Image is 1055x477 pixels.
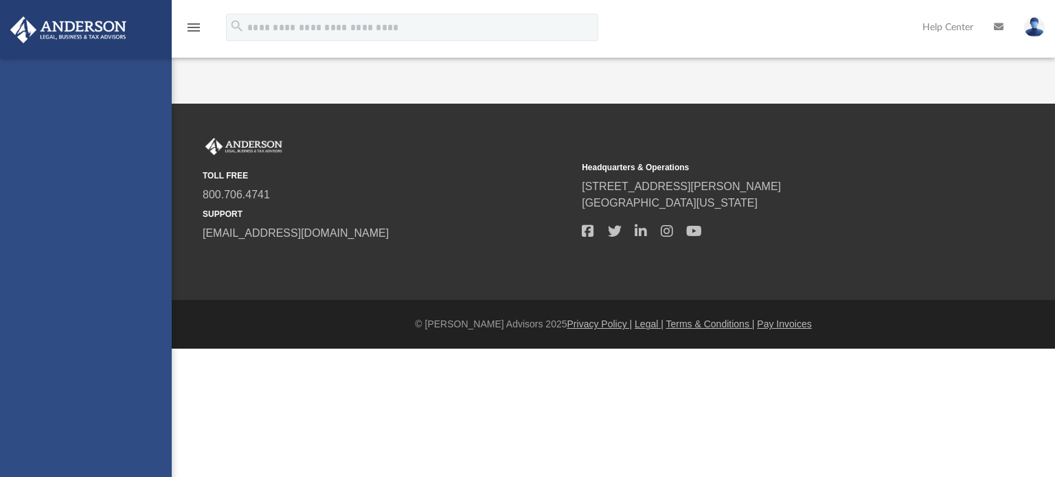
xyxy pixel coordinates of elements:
a: [STREET_ADDRESS][PERSON_NAME] [582,181,781,192]
img: Anderson Advisors Platinum Portal [6,16,131,43]
small: SUPPORT [203,208,572,220]
a: Legal | [635,318,663,329]
small: TOLL FREE [203,170,572,182]
a: Privacy Policy | [567,318,633,329]
a: Terms & Conditions | [666,318,755,329]
div: © [PERSON_NAME] Advisors 2025 [172,317,1055,331]
i: search [229,19,245,34]
a: [GEOGRAPHIC_DATA][US_STATE] [582,197,758,209]
img: User Pic [1024,17,1045,37]
small: Headquarters & Operations [582,161,951,174]
i: menu [185,19,202,36]
a: 800.706.4741 [203,189,270,200]
a: menu [185,26,202,36]
img: Anderson Advisors Platinum Portal [203,138,285,156]
a: [EMAIL_ADDRESS][DOMAIN_NAME] [203,227,389,239]
a: Pay Invoices [757,318,811,329]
